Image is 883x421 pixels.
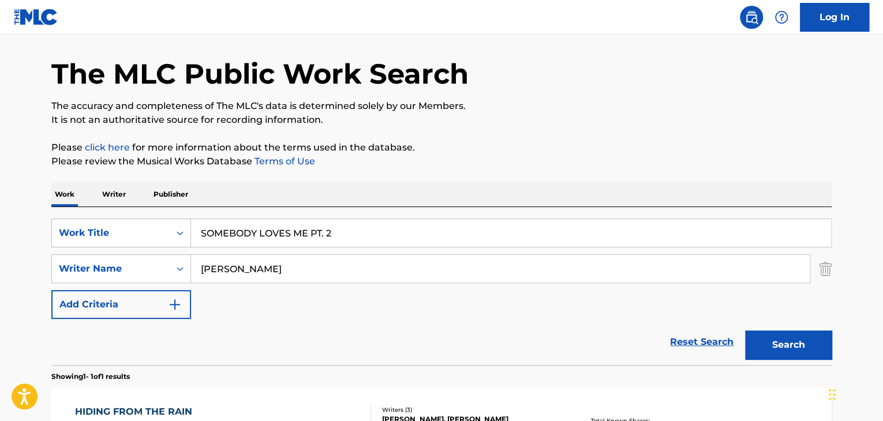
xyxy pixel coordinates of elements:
[14,9,58,25] img: MLC Logo
[829,377,836,412] div: Drag
[51,371,130,382] p: Showing 1 - 1 of 1 results
[775,10,788,24] img: help
[51,155,832,168] p: Please review the Musical Works Database
[51,219,832,365] form: Search Form
[75,405,198,419] div: HIDING FROM THE RAIN
[51,182,78,206] p: Work
[744,10,758,24] img: search
[825,366,883,421] iframe: Chat Widget
[99,182,129,206] p: Writer
[168,298,182,311] img: 9d2ae6d4665cec9f34b9.svg
[252,156,315,167] a: Terms of Use
[745,330,832,359] button: Search
[51,113,832,127] p: It is not an authoritative source for recording information.
[85,142,130,153] a: click here
[664,329,739,355] a: Reset Search
[51,99,832,113] p: The accuracy and completeness of The MLC's data is determined solely by our Members.
[51,290,191,319] button: Add Criteria
[59,262,163,276] div: Writer Name
[150,182,192,206] p: Publisher
[770,6,793,29] div: Help
[819,254,832,283] img: Delete Criterion
[382,405,556,414] div: Writers ( 3 )
[59,226,163,240] div: Work Title
[51,141,832,155] p: Please for more information about the terms used in the database.
[51,57,469,91] h1: The MLC Public Work Search
[800,3,869,32] a: Log In
[740,6,763,29] a: Public Search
